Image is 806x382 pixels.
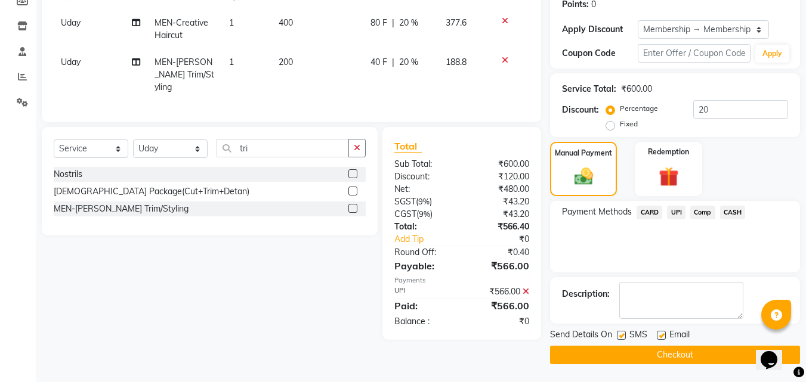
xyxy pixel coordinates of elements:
[569,166,599,187] img: _cash.svg
[385,315,462,328] div: Balance :
[54,168,82,181] div: Nostrils
[555,148,612,159] label: Manual Payment
[399,56,418,69] span: 20 %
[217,139,349,157] input: Search or Scan
[394,196,416,207] span: SGST
[61,17,81,28] span: Uday
[54,203,189,215] div: MEN-[PERSON_NAME] Trim/Styling
[279,57,293,67] span: 200
[620,103,658,114] label: Percentage
[690,206,715,219] span: Comp
[385,195,462,208] div: ( )
[229,57,234,67] span: 1
[155,57,214,92] span: MEN-[PERSON_NAME] Trim/Styling
[370,56,387,69] span: 40 F
[756,334,794,370] iframe: chat widget
[462,195,538,208] div: ₹43.20
[419,209,430,219] span: 9%
[385,233,474,246] a: Add Tip
[648,147,689,157] label: Redemption
[446,57,467,67] span: 188.8
[720,206,746,219] span: CASH
[462,170,538,183] div: ₹120.00
[462,158,538,170] div: ₹600.00
[385,183,462,195] div: Net:
[155,17,208,41] span: MEN-Creative Haircut
[385,285,462,298] div: UPI
[562,104,599,116] div: Discount:
[61,57,81,67] span: Uday
[394,275,529,285] div: Payments
[475,233,539,246] div: ₹0
[462,246,538,259] div: ₹0.40
[385,246,462,259] div: Round Off:
[462,299,538,313] div: ₹566.00
[392,17,394,29] span: |
[385,299,462,313] div: Paid:
[562,83,616,95] div: Service Total:
[462,285,538,298] div: ₹566.00
[562,47,637,60] div: Coupon Code
[755,45,789,63] button: Apply
[394,209,416,219] span: CGST
[385,220,462,233] div: Total:
[462,220,538,233] div: ₹566.40
[562,206,632,218] span: Payment Methods
[385,170,462,183] div: Discount:
[392,56,394,69] span: |
[669,328,690,343] span: Email
[385,259,462,273] div: Payable:
[370,17,387,29] span: 80 F
[620,119,638,129] label: Fixed
[621,83,652,95] div: ₹600.00
[462,208,538,220] div: ₹43.20
[385,158,462,170] div: Sub Total:
[637,206,662,219] span: CARD
[394,140,422,153] span: Total
[399,17,418,29] span: 20 %
[462,315,538,328] div: ₹0
[462,259,538,273] div: ₹566.00
[229,17,234,28] span: 1
[562,23,637,36] div: Apply Discount
[638,44,751,63] input: Enter Offer / Coupon Code
[550,346,800,364] button: Checkout
[54,185,249,198] div: [DEMOGRAPHIC_DATA] Package(Cut+Trim+Detan)
[667,206,685,219] span: UPI
[653,164,685,189] img: _gift.svg
[446,17,467,28] span: 377.6
[629,328,647,343] span: SMS
[418,197,430,206] span: 9%
[385,208,462,220] div: ( )
[279,17,293,28] span: 400
[462,183,538,195] div: ₹480.00
[550,328,612,343] span: Send Details On
[562,288,610,300] div: Description:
